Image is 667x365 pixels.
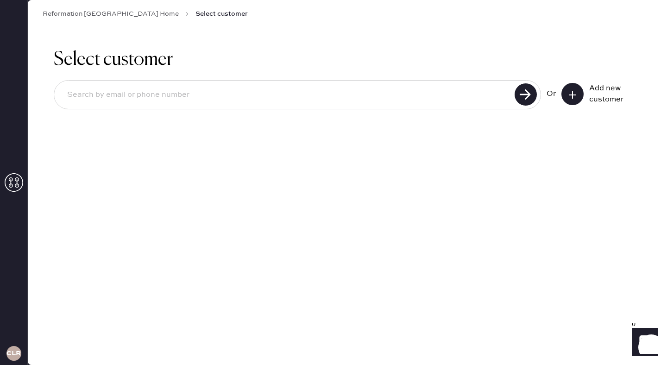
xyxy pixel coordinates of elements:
[547,88,556,100] div: Or
[43,9,179,19] a: Reformation [GEOGRAPHIC_DATA] Home
[195,9,248,19] span: Select customer
[6,350,21,357] h3: CLR
[623,323,663,363] iframe: Front Chat
[589,83,636,105] div: Add new customer
[60,84,512,106] input: Search by email or phone number
[54,49,641,71] h1: Select customer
